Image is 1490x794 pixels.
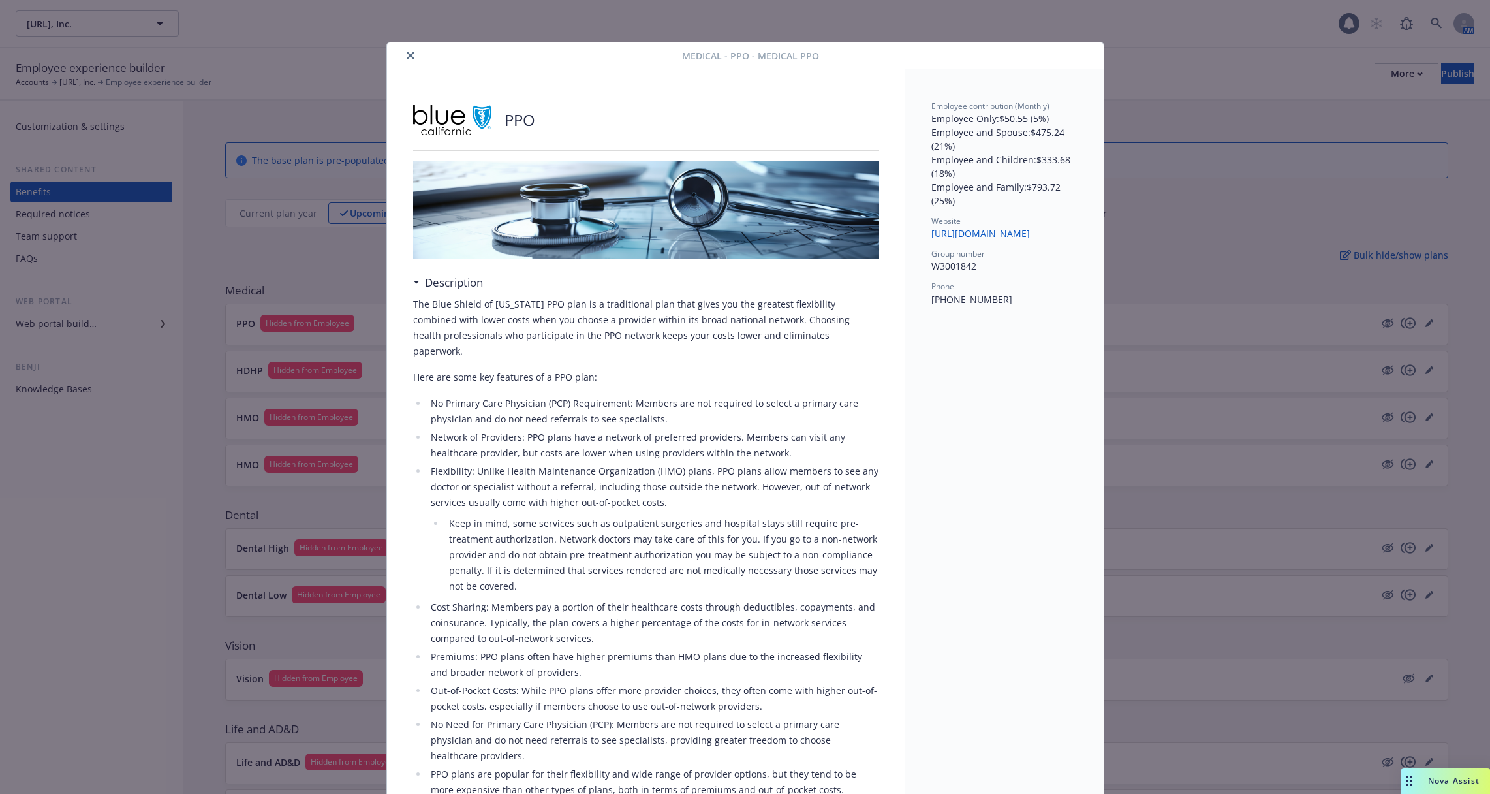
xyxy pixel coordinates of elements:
[427,464,879,594] li: Flexibility: Unlike Health Maintenance Organization (HMO) plans, PPO plans allow members to see a...
[931,101,1049,112] span: Employee contribution (Monthly)
[931,248,985,259] span: Group number
[403,48,418,63] button: close
[931,125,1078,153] p: Employee and Spouse : $475.24 (21%)
[413,370,879,385] p: Here are some key features of a PPO plan:
[931,112,1078,125] p: Employee Only : $50.55 (5%)
[413,161,879,259] img: banner
[427,396,879,427] li: No Primary Care Physician (PCP) Requirement: Members are not required to select a primary care ph...
[427,683,879,714] li: Out-of-Pocket Costs: While PPO plans offer more provider choices, they often come with higher out...
[413,101,491,140] img: Blue Shield of California
[931,180,1078,208] p: Employee and Family : $793.72 (25%)
[413,274,483,291] div: Description
[931,293,1078,306] p: [PHONE_NUMBER]
[1428,775,1480,786] span: Nova Assist
[504,109,535,131] p: PPO
[413,296,879,359] p: The Blue Shield of [US_STATE] PPO plan is a traditional plan that gives you the greatest flexibil...
[425,274,483,291] h3: Description
[931,281,954,292] span: Phone
[427,599,879,646] li: Cost Sharing: Members pay a portion of their healthcare costs through deductibles, copayments, an...
[931,153,1078,180] p: Employee and Children : $333.68 (18%)
[427,430,879,461] li: Network of Providers: PPO plans have a network of preferred providers. Members can visit any heal...
[445,516,878,594] li: Keep in mind, some services such as outpatient surgeries and hospital stays still require pre-tre...
[427,649,879,680] li: Premiums: PPO plans often have higher premiums than HMO plans due to the increased flexibility an...
[931,259,1078,273] p: W3001842
[931,215,961,227] span: Website
[427,717,879,764] li: No Need for Primary Care Physician (PCP): Members are not required to select a primary care physi...
[1401,768,1418,794] div: Drag to move
[931,227,1040,240] a: [URL][DOMAIN_NAME]
[682,49,819,63] span: Medical - PPO - Medical PPO
[1401,768,1490,794] button: Nova Assist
